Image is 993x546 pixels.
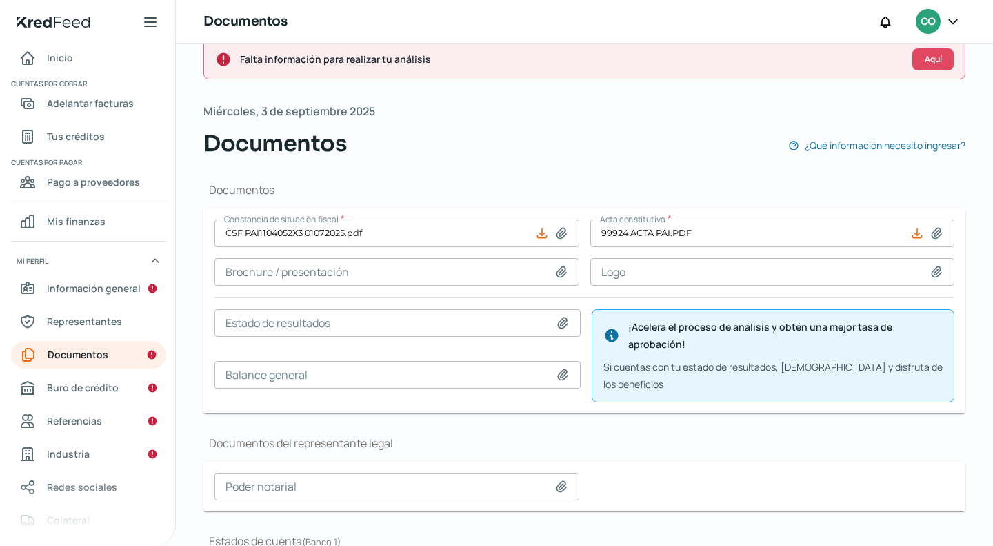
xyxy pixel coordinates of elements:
span: Cuentas por cobrar [11,77,164,90]
span: Cuentas por pagar [11,156,164,168]
h1: Documentos del representante legal [203,436,965,451]
span: Falta información para realizar tu análisis [240,50,901,68]
a: Tus créditos [11,123,166,150]
span: Referencias [47,412,102,429]
a: Buró de crédito [11,374,166,402]
span: Documentos [48,346,108,363]
a: Mis finanzas [11,208,166,235]
span: Pago a proveedores [47,173,140,191]
span: Aquí [925,55,942,64]
span: Buró de crédito [47,379,119,396]
a: Pago a proveedores [11,168,166,196]
a: Representantes [11,308,166,335]
a: Referencias [11,407,166,435]
span: ¡Acelera el proceso de análisis y obtén una mejor tasa de aprobación! [628,318,943,353]
span: Redes sociales [47,478,117,496]
a: Adelantar facturas [11,90,166,117]
a: Colateral [11,507,166,534]
span: Si cuentas con tu estado de resultados, [DEMOGRAPHIC_DATA] y disfruta de los beneficios [603,360,943,391]
a: Documentos [11,341,166,369]
span: Constancia de situación fiscal [224,213,339,225]
span: Documentos [203,127,347,160]
span: Mis finanzas [47,213,106,230]
a: Industria [11,440,166,468]
span: Adelantar facturas [47,95,134,112]
span: Tus créditos [47,128,105,145]
span: Inicio [47,49,73,66]
span: Información general [47,280,141,297]
span: Industria [47,445,90,462]
a: Inicio [11,44,166,72]
h1: Documentos [203,12,287,32]
span: Miércoles, 3 de septiembre 2025 [203,101,375,121]
span: CO [921,14,935,30]
span: Colateral [47,511,90,529]
span: Acta constitutiva [600,213,665,225]
span: Representantes [47,313,122,330]
button: Aquí [912,48,954,70]
span: Mi perfil [17,255,48,267]
h1: Documentos [203,182,965,197]
a: Redes sociales [11,474,166,501]
span: ¿Qué información necesito ingresar? [805,137,965,154]
a: Información general [11,275,166,302]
